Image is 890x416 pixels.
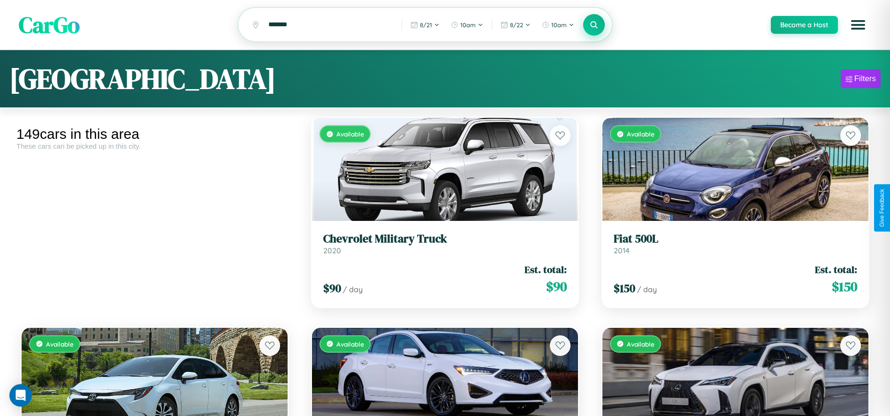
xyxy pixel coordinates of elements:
[9,384,32,407] div: Open Intercom Messenger
[832,277,857,296] span: $ 150
[627,340,654,348] span: Available
[614,280,635,296] span: $ 150
[420,21,432,29] span: 8 / 21
[406,17,444,32] button: 8/21
[841,69,881,88] button: Filters
[771,16,838,34] button: Become a Host
[496,17,535,32] button: 8/22
[879,189,885,227] div: Give Feedback
[815,263,857,276] span: Est. total:
[614,232,857,255] a: Fiat 500L2014
[9,60,276,98] h1: [GEOGRAPHIC_DATA]
[323,280,341,296] span: $ 90
[16,142,293,150] div: These cars can be picked up in this city.
[460,21,476,29] span: 10am
[336,130,364,138] span: Available
[336,340,364,348] span: Available
[343,285,363,294] span: / day
[637,285,657,294] span: / day
[551,21,567,29] span: 10am
[614,246,630,255] span: 2014
[16,126,293,142] div: 149 cars in this area
[627,130,654,138] span: Available
[446,17,488,32] button: 10am
[323,232,567,246] h3: Chevrolet Military Truck
[614,232,857,246] h3: Fiat 500L
[854,74,876,83] div: Filters
[19,9,80,40] span: CarGo
[323,246,341,255] span: 2020
[845,12,871,38] button: Open menu
[46,340,74,348] span: Available
[546,277,567,296] span: $ 90
[510,21,523,29] span: 8 / 22
[323,232,567,255] a: Chevrolet Military Truck2020
[537,17,579,32] button: 10am
[525,263,567,276] span: Est. total:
